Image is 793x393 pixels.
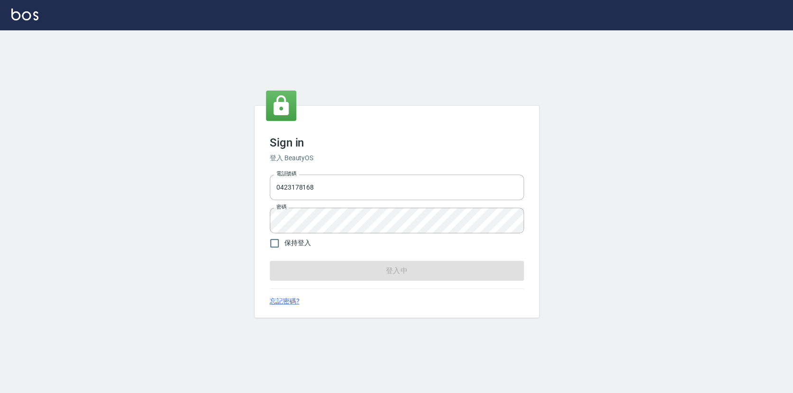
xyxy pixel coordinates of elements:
[276,170,296,177] label: 電話號碼
[270,136,524,149] h3: Sign in
[270,153,524,163] h6: 登入 BeautyOS
[284,238,311,248] span: 保持登入
[276,203,286,210] label: 密碼
[270,296,300,306] a: 忘記密碼?
[11,9,38,20] img: Logo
